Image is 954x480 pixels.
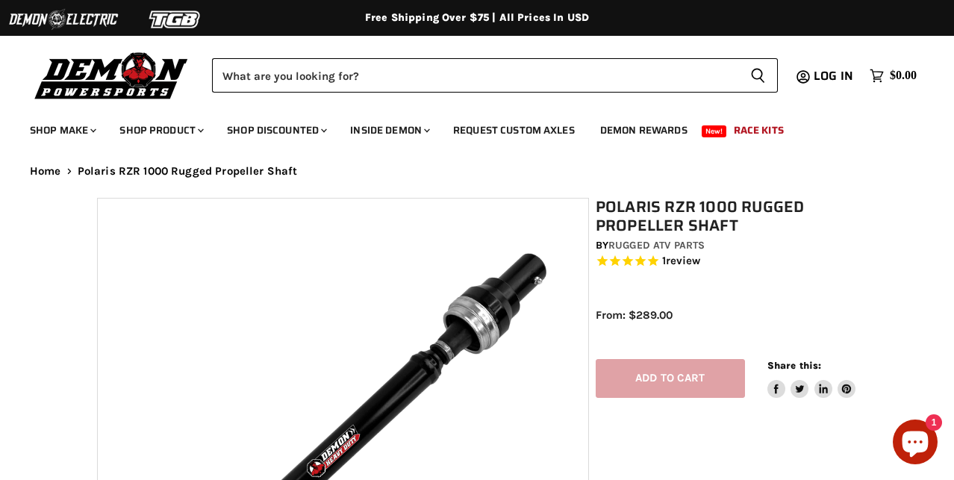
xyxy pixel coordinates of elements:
a: Rugged ATV Parts [608,239,705,252]
ul: Main menu [19,109,913,146]
button: Search [738,58,778,93]
inbox-online-store-chat: Shopify online store chat [888,420,942,468]
span: $0.00 [890,69,917,83]
span: review [666,255,701,268]
aside: Share this: [767,359,856,399]
a: Inside Demon [339,115,439,146]
div: by [596,237,864,254]
a: Request Custom Axles [442,115,586,146]
span: Share this: [767,360,821,371]
a: Shop Discounted [216,115,336,146]
span: 1 reviews [662,255,701,268]
img: TGB Logo 2 [119,5,231,34]
span: New! [702,125,727,137]
a: Shop Product [108,115,213,146]
img: Demon Electric Logo 2 [7,5,119,34]
a: Log in [807,69,862,83]
a: Race Kits [723,115,795,146]
a: Home [30,165,61,178]
span: Polaris RZR 1000 Rugged Propeller Shaft [78,165,298,178]
a: Demon Rewards [589,115,699,146]
a: Shop Make [19,115,105,146]
span: Log in [814,66,853,85]
img: Demon Powersports [30,49,193,102]
h1: Polaris RZR 1000 Rugged Propeller Shaft [596,198,864,235]
a: $0.00 [862,65,924,87]
form: Product [212,58,778,93]
input: Search [212,58,738,93]
span: Rated 5.0 out of 5 stars 1 reviews [596,254,864,269]
span: From: $289.00 [596,308,673,322]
